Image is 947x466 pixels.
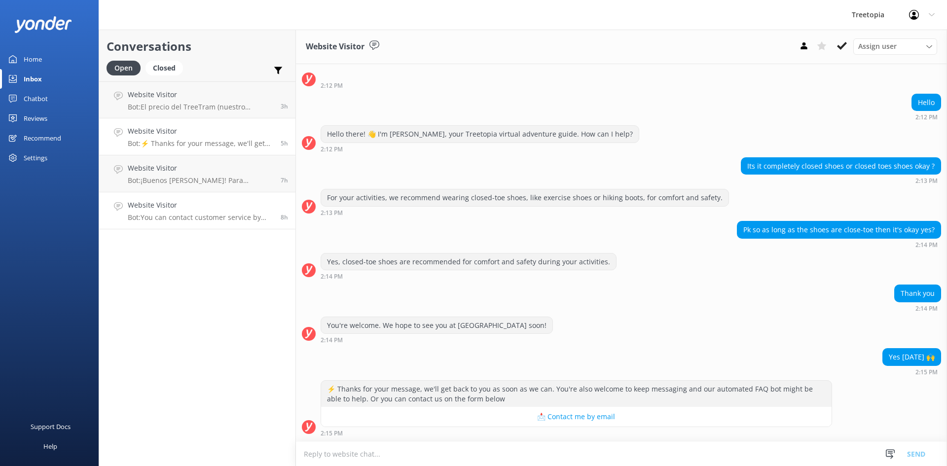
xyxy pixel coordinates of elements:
[321,146,343,152] strong: 2:12 PM
[128,89,273,100] h4: Website Visitor
[99,192,295,229] a: Website VisitorBot:You can contact customer service by calling [PHONE_NUMBER], sending a WhatsApp...
[321,274,343,280] strong: 2:14 PM
[883,349,941,365] div: Yes [DATE] 🙌
[912,94,941,111] div: Hello
[894,305,941,312] div: 02:14pm 09-Aug-2025 (UTC -06:00) America/Mexico_City
[321,145,639,152] div: 02:12pm 09-Aug-2025 (UTC -06:00) America/Mexico_City
[24,49,42,69] div: Home
[737,241,941,248] div: 02:14pm 09-Aug-2025 (UTC -06:00) America/Mexico_City
[24,108,47,128] div: Reviews
[915,242,938,248] strong: 2:14 PM
[853,38,937,54] div: Assign User
[321,317,552,334] div: You're welcome. We hope to see you at [GEOGRAPHIC_DATA] soon!
[15,16,72,33] img: yonder-white-logo.png
[321,82,654,89] div: 02:12pm 09-Aug-2025 (UTC -06:00) America/Mexico_City
[915,114,938,120] strong: 2:12 PM
[741,158,941,175] div: Its it completely closed shoes or closed toes shoes okay ?
[321,83,343,89] strong: 2:12 PM
[281,176,288,184] span: 11:51am 09-Aug-2025 (UTC -06:00) America/Mexico_City
[146,61,183,75] div: Closed
[99,81,295,118] a: Website VisitorBot:El precio del TreeTram (nuestro teleférico panorámico) para nacionales es de $...
[128,176,273,185] p: Bot: ¡Buenos [PERSON_NAME]! Para nacionales, el precio del TreeTram (teleférico panorámico) es de...
[31,417,71,436] div: Support Docs
[858,41,897,52] span: Assign user
[281,213,288,221] span: 11:00am 09-Aug-2025 (UTC -06:00) America/Mexico_City
[321,126,639,143] div: Hello there! 👋 I'm [PERSON_NAME], your Treetopia virtual adventure guide. How can I help?
[321,407,832,427] button: 📩 Contact me by email
[128,103,273,111] p: Bot: El precio del TreeTram (nuestro teleférico panorámico) para nacionales es de $41.81 USD por ...
[306,40,364,53] h3: Website Visitor
[882,368,941,375] div: 02:15pm 09-Aug-2025 (UTC -06:00) America/Mexico_City
[915,178,938,184] strong: 2:13 PM
[107,37,288,56] h2: Conversations
[99,155,295,192] a: Website VisitorBot:¡Buenos [PERSON_NAME]! Para nacionales, el precio del TreeTram (teleférico pan...
[911,113,941,120] div: 02:12pm 09-Aug-2025 (UTC -06:00) America/Mexico_City
[321,430,832,436] div: 02:15pm 09-Aug-2025 (UTC -06:00) America/Mexico_City
[321,337,343,343] strong: 2:14 PM
[737,221,941,238] div: Pk so as long as the shoes are close-toe then it's okay yes?
[321,253,616,270] div: Yes, closed-toe shoes are recommended for comfort and safety during your activities.
[321,189,728,206] div: For your activities, we recommend wearing closed-toe shoes, like exercise shoes or hiking boots, ...
[128,213,273,222] p: Bot: You can contact customer service by calling [PHONE_NUMBER], sending a WhatsApp text to [PHON...
[24,128,61,148] div: Recommend
[281,102,288,110] span: 04:04pm 09-Aug-2025 (UTC -06:00) America/Mexico_City
[741,177,941,184] div: 02:13pm 09-Aug-2025 (UTC -06:00) America/Mexico_City
[146,62,188,73] a: Closed
[321,209,729,216] div: 02:13pm 09-Aug-2025 (UTC -06:00) America/Mexico_City
[107,61,141,75] div: Open
[99,118,295,155] a: Website VisitorBot:⚡ Thanks for your message, we'll get back to you as soon as we can. You're als...
[43,436,57,456] div: Help
[321,210,343,216] strong: 2:13 PM
[321,273,617,280] div: 02:14pm 09-Aug-2025 (UTC -06:00) America/Mexico_City
[128,163,273,174] h4: Website Visitor
[128,200,273,211] h4: Website Visitor
[321,430,343,436] strong: 2:15 PM
[915,369,938,375] strong: 2:15 PM
[24,69,42,89] div: Inbox
[128,126,273,137] h4: Website Visitor
[281,139,288,147] span: 02:15pm 09-Aug-2025 (UTC -06:00) America/Mexico_City
[895,285,941,302] div: Thank you
[107,62,146,73] a: Open
[24,89,48,108] div: Chatbot
[24,148,47,168] div: Settings
[321,336,553,343] div: 02:14pm 09-Aug-2025 (UTC -06:00) America/Mexico_City
[915,306,938,312] strong: 2:14 PM
[128,139,273,148] p: Bot: ⚡ Thanks for your message, we'll get back to you as soon as we can. You're also welcome to k...
[321,381,832,407] div: ⚡ Thanks for your message, we'll get back to you as soon as we can. You're also welcome to keep m...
